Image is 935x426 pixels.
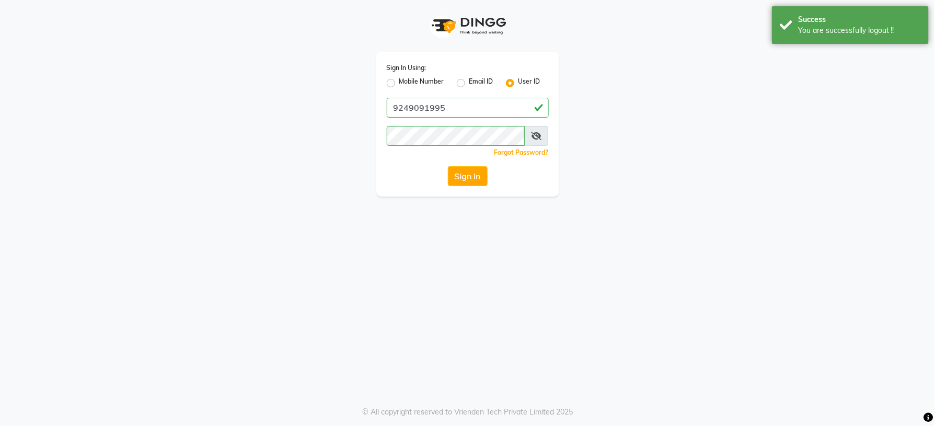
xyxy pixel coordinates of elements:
input: Username [387,98,549,118]
div: Success [798,14,921,25]
label: Email ID [469,77,493,89]
button: Sign In [448,166,488,186]
a: Forgot Password? [494,148,549,156]
label: User ID [518,77,540,89]
div: You are successfully logout !! [798,25,921,36]
label: Sign In Using: [387,63,426,73]
img: logo1.svg [426,10,510,41]
input: Username [387,126,525,146]
label: Mobile Number [399,77,444,89]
